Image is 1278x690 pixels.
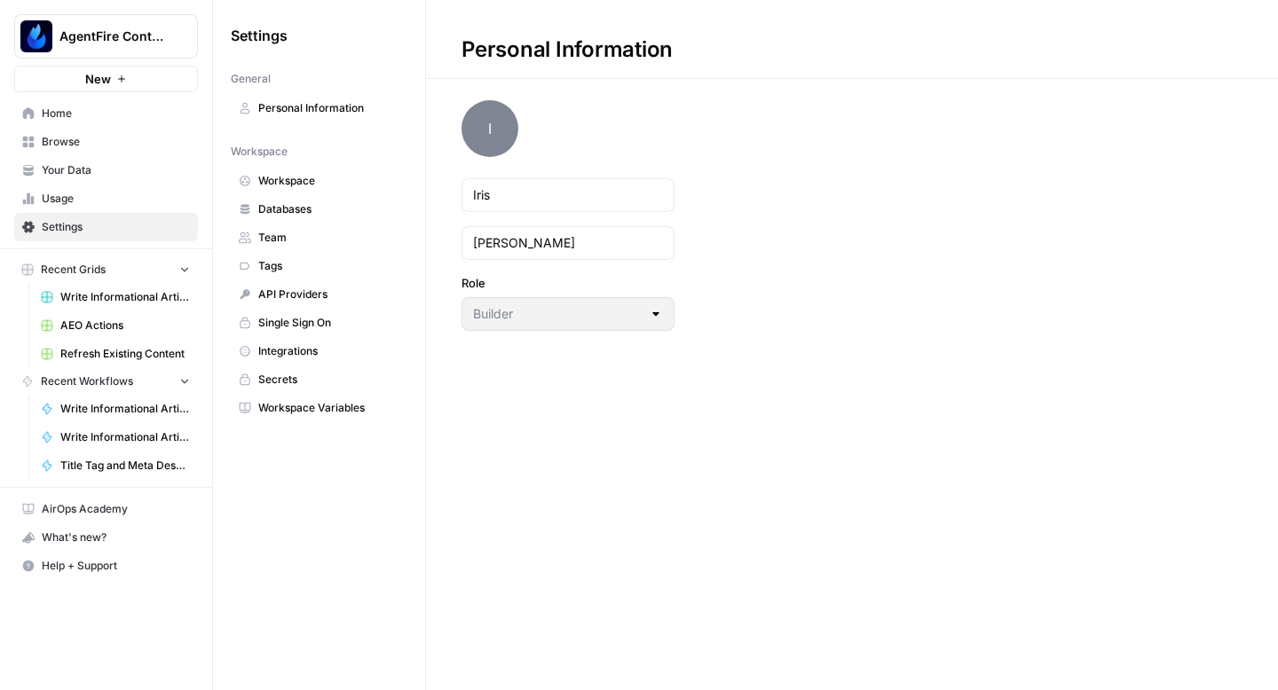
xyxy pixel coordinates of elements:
a: Browse [14,128,198,156]
button: Workspace: AgentFire Content [14,14,198,59]
span: I [461,100,518,157]
a: Personal Information [231,94,407,122]
a: Refresh Existing Content [33,340,198,368]
span: Write Informational Article Outline [60,429,190,445]
span: Team [258,230,399,246]
label: Role [461,274,674,292]
span: Recent Grids [41,262,106,278]
span: AEO Actions [60,318,190,333]
button: New [14,66,198,92]
a: Databases [231,195,407,223]
button: Recent Grids [14,256,198,283]
a: Your Data [14,156,198,184]
span: Home [42,106,190,122]
span: Tags [258,258,399,274]
a: Write Informational Articles [33,283,198,311]
span: Workspace [258,173,399,189]
div: What's new? [15,524,197,551]
span: Write Informational Articles [60,289,190,305]
span: General [231,71,271,87]
a: Integrations [231,337,407,365]
span: Settings [231,25,288,46]
div: Personal Information [426,35,708,64]
span: Personal Information [258,100,399,116]
a: API Providers [231,280,407,309]
span: New [85,70,111,88]
span: Browse [42,134,190,150]
a: Workspace [231,167,407,195]
span: Refresh Existing Content [60,346,190,362]
span: Databases [258,201,399,217]
a: AEO Actions [33,311,198,340]
button: Help + Support [14,552,198,580]
span: AgentFire Content [59,27,167,45]
a: Team [231,223,407,252]
a: AirOps Academy [14,495,198,523]
span: Recent Workflows [41,373,133,389]
span: Write Informational Article Body [60,401,190,417]
span: Settings [42,219,190,235]
span: Your Data [42,162,190,178]
span: Secrets [258,372,399,388]
a: Usage [14,184,198,213]
a: Settings [14,213,198,241]
a: Single Sign On [231,309,407,337]
span: Single Sign On [258,315,399,331]
a: Home [14,99,198,128]
span: Workspace [231,144,288,160]
a: Workspace Variables [231,394,407,422]
span: Title Tag and Meta Description [60,458,190,474]
a: Tags [231,252,407,280]
a: Title Tag and Meta Description [33,451,198,480]
span: Help + Support [42,558,190,574]
a: Write Informational Article Body [33,395,198,423]
span: AirOps Academy [42,501,190,517]
a: Write Informational Article Outline [33,423,198,451]
span: Integrations [258,343,399,359]
button: What's new? [14,523,198,552]
img: AgentFire Content Logo [20,20,52,52]
a: Secrets [231,365,407,394]
span: Workspace Variables [258,400,399,416]
button: Recent Workflows [14,368,198,395]
span: API Providers [258,286,399,302]
span: Usage [42,191,190,207]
